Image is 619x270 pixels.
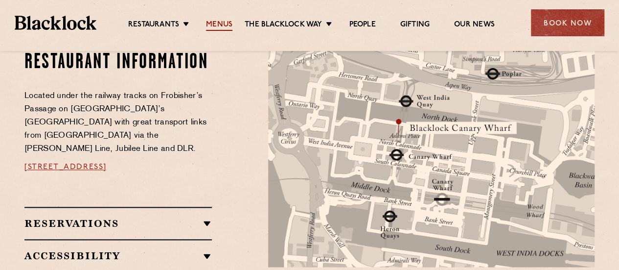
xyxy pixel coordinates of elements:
[24,92,206,153] span: Located under the railway tracks on Frobisher’s Passage on [GEOGRAPHIC_DATA]’s [GEOGRAPHIC_DATA] ...
[400,20,430,31] a: Gifting
[15,16,96,29] img: BL_Textured_Logo-footer-cropped.svg
[24,218,212,229] h2: Reservations
[245,20,322,31] a: The Blacklock Way
[349,20,375,31] a: People
[531,9,604,36] div: Book Now
[206,20,232,31] a: Menus
[128,20,179,31] a: Restaurants
[454,20,495,31] a: Our News
[24,50,212,75] h2: Restaurant Information
[24,250,212,262] h2: Accessibility
[24,163,107,171] a: [STREET_ADDRESS]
